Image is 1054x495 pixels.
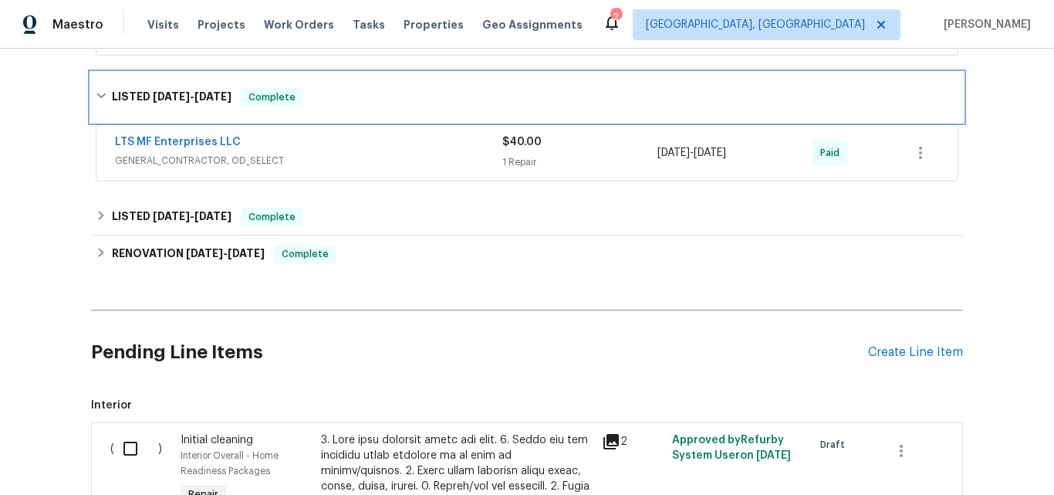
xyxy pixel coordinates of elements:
[115,137,241,147] a: LTS MF Enterprises LLC
[181,451,279,476] span: Interior Overall - Home Readiness Packages
[937,17,1031,32] span: [PERSON_NAME]
[198,17,245,32] span: Projects
[820,145,846,161] span: Paid
[242,90,302,105] span: Complete
[91,236,963,273] div: RENOVATION [DATE]-[DATE]Complete
[756,450,791,461] span: [DATE]
[112,245,265,263] h6: RENOVATION
[91,317,868,388] h2: Pending Line Items
[112,208,231,226] h6: LISTED
[153,91,231,102] span: -
[502,137,542,147] span: $40.00
[194,211,231,222] span: [DATE]
[657,147,690,158] span: [DATE]
[646,17,865,32] span: [GEOGRAPHIC_DATA], [GEOGRAPHIC_DATA]
[52,17,103,32] span: Maestro
[115,153,502,168] span: GENERAL_CONTRACTOR, OD_SELECT
[502,154,657,170] div: 1 Repair
[610,9,621,25] div: 2
[153,91,190,102] span: [DATE]
[275,246,335,262] span: Complete
[228,248,265,259] span: [DATE]
[482,17,583,32] span: Geo Assignments
[91,198,963,236] div: LISTED [DATE]-[DATE]Complete
[264,17,334,32] span: Work Orders
[194,91,231,102] span: [DATE]
[353,19,385,30] span: Tasks
[153,211,190,222] span: [DATE]
[153,211,231,222] span: -
[404,17,464,32] span: Properties
[186,248,265,259] span: -
[91,398,963,413] span: Interior
[657,145,726,161] span: -
[186,248,223,259] span: [DATE]
[672,435,791,461] span: Approved by Refurby System User on
[242,209,302,225] span: Complete
[181,435,253,446] span: Initial cleaning
[91,73,963,122] div: LISTED [DATE]-[DATE]Complete
[602,432,663,451] div: 2
[820,437,851,453] span: Draft
[112,88,231,107] h6: LISTED
[694,147,726,158] span: [DATE]
[147,17,179,32] span: Visits
[868,345,963,360] div: Create Line Item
